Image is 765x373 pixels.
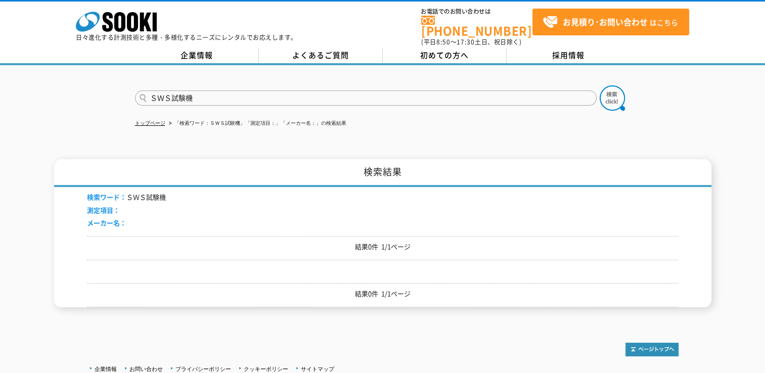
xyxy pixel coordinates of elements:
img: btn_search.png [600,85,625,111]
span: はこちら [543,15,678,30]
a: 企業情報 [95,366,117,372]
input: 商品名、型式、NETIS番号を入力してください [135,90,597,106]
span: 17:30 [457,37,475,46]
a: 初めての方へ [383,48,507,63]
a: 採用情報 [507,48,631,63]
a: プライバシーポリシー [175,366,231,372]
a: [PHONE_NUMBER] [421,16,532,36]
a: 企業情報 [135,48,259,63]
a: お見積り･お問い合わせはこちら [532,9,689,35]
strong: お見積り･お問い合わせ [563,16,648,28]
span: 検索ワード： [87,192,126,202]
span: 8:50 [436,37,451,46]
img: トップページへ [625,343,679,356]
span: お電話でのお問い合わせは [421,9,532,15]
p: 結果0件 1/1ページ [87,242,679,252]
a: よくあるご質問 [259,48,383,63]
a: お問い合わせ [129,366,163,372]
a: トップページ [135,120,165,126]
p: 日々進化する計測技術と多種・多様化するニーズにレンタルでお応えします。 [76,34,297,40]
p: 結果0件 1/1ページ [87,289,679,299]
span: (平日 ～ 土日、祝日除く) [421,37,521,46]
span: メーカー名： [87,218,126,227]
a: クッキーポリシー [244,366,288,372]
li: 「検索ワード：ＳＷＳ試験機」「測定項目：」「メーカー名：」の検索結果 [167,118,346,129]
li: ＳＷＳ試験機 [87,192,166,203]
span: 初めての方へ [420,50,469,61]
span: 測定項目： [87,205,120,215]
a: サイトマップ [301,366,334,372]
h1: 検索結果 [54,159,711,187]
